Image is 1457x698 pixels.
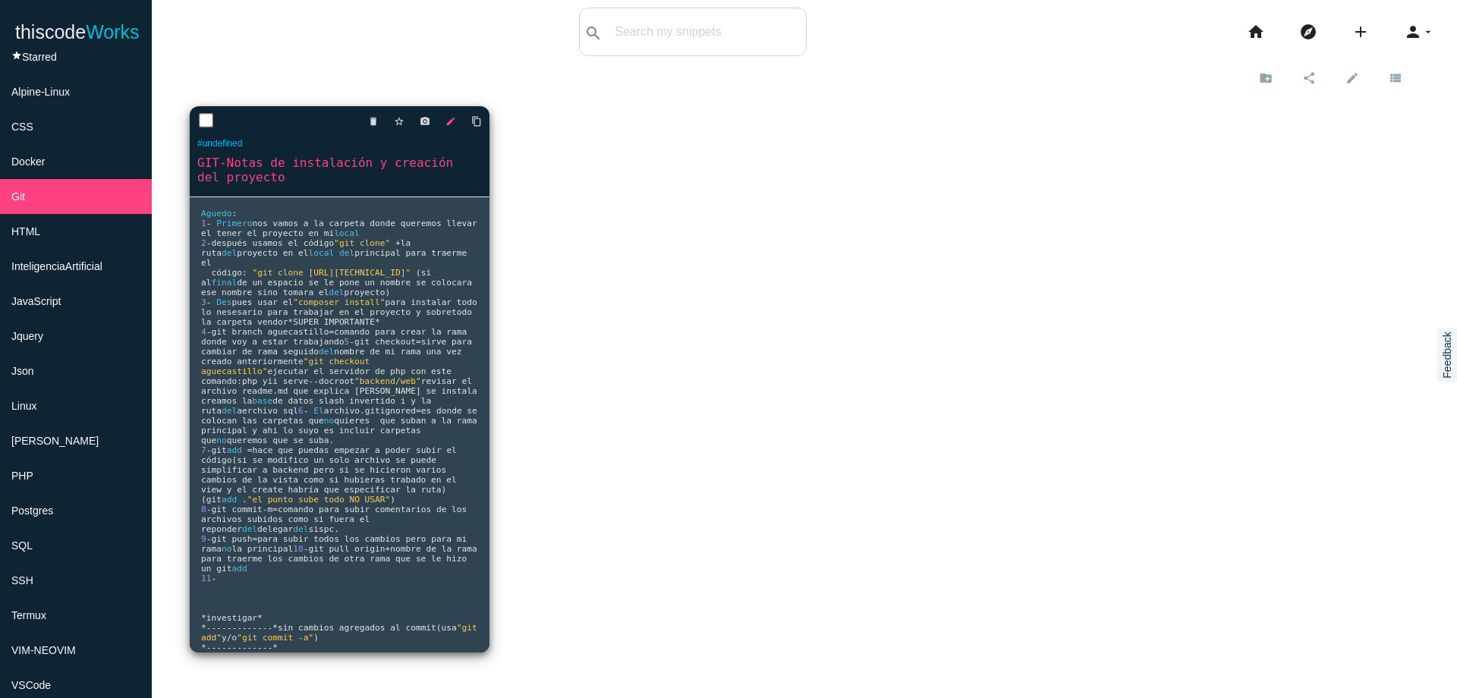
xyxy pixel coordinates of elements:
a: view_list [1376,64,1419,91]
span: é [237,238,242,248]
span: "git clone" [334,238,390,248]
span: local [334,228,360,238]
span: = [416,337,421,347]
span: proyecto [345,288,385,297]
span: revisar el archivo readme [201,376,477,396]
span: ó [309,238,314,248]
span: investigar [206,613,257,623]
span: VIM-NEOVIM [11,644,76,656]
span: despu [212,238,238,248]
span: ) [313,633,319,643]
a: Feedback [1437,328,1456,382]
span: = [247,445,253,455]
span: ) [390,495,395,505]
span: y [222,633,227,643]
span: s usamos el c [242,238,309,248]
a: #undefined [197,138,242,149]
span: sispc [308,524,334,534]
span: m [268,505,273,514]
i: edit [445,108,456,135]
span: comando para crear la rama donde voy a estar trabajando [201,327,472,347]
a: photo_camera [408,108,430,135]
span: *-------------* [201,643,278,652]
a: edit [433,108,456,135]
span: ) [442,485,447,495]
span: : [231,209,237,219]
span: 3 [201,297,206,307]
a: edit [1333,64,1376,91]
span: nombre de la rama para traerme los cambios de otra rama que se le hizo un git [201,544,483,574]
i: home [1247,8,1265,56]
span: php yii serve [242,376,309,386]
span: Des [216,297,231,307]
i: arrow_drop_down [1422,8,1434,56]
span: . [360,406,365,416]
a: delete [356,108,379,135]
span: ( [436,623,442,633]
span: digo [222,268,242,278]
span: . [329,435,334,445]
span: del [319,347,334,357]
span: -- [308,376,318,386]
i: person [1404,8,1422,56]
span: 1 [201,219,206,228]
i: star [11,50,22,61]
i: share [1302,64,1316,90]
span: - [206,505,212,514]
span: git checkout [354,337,416,347]
span: del [329,288,344,297]
i: delete [368,108,379,135]
span: í [308,485,313,495]
span: md que explica [PERSON_NAME] se instala creamos la [201,386,477,406]
span: "git checkout aguecastillo" [201,357,375,376]
span: git pull origin [309,544,385,554]
span: 5 [345,337,350,347]
span: "git clone [URL][TECHNICAL_ID]" [252,268,411,278]
span: . [242,495,247,505]
button: search [580,8,607,55]
span: la ruta [201,238,416,258]
a: Star snippet [382,108,404,135]
span: SQL [11,539,33,552]
span: para subir todos los cambios pero para mi rama [201,534,472,554]
a: thiscodeWorks [15,8,140,56]
span: - [206,445,212,455]
span: JavaScript [11,295,61,307]
span: no [324,416,334,426]
span: local [308,248,334,258]
span: CSS [11,121,33,133]
span: add [222,495,237,505]
i: view_list [1389,64,1402,90]
span: si se modifico un solo archivo se puede simplificar a backend pero si se hicieron varios cambios ... [201,455,462,495]
span: del [293,524,308,534]
span: SUPER IMPORTANTE [293,317,375,327]
span: Git [11,190,25,203]
span: PHP [11,470,33,482]
span: es donde se colocan las carpetas que [201,406,483,426]
span: Starred [22,51,57,63]
span: a que especificar la ruta [313,485,441,495]
span: - [206,297,212,307]
span: SSH [11,574,33,586]
span: no [216,435,226,445]
span: git [212,445,227,455]
span: - [349,337,354,347]
span: 2 [201,238,206,248]
span: digo [212,455,232,465]
span: nos vamos a la carpeta donde queremos llevar el tener el proyecto en mi [201,219,483,238]
span: ( [416,268,421,278]
span: nombre de mi rama una vez creado anteriormente [201,347,467,366]
span: [PERSON_NAME] [11,435,99,447]
i: add [1352,8,1370,56]
span: + [395,238,401,248]
span: aerchivo sql [237,406,298,416]
span: base [252,396,272,406]
span: ( [231,455,237,465]
a: Copy to Clipboard [459,108,482,135]
span: proyecto en el [237,248,308,258]
a: share [1289,64,1333,91]
span: delegar [257,524,293,534]
span: 6 [298,406,304,416]
span: . [334,524,339,534]
span: final [211,278,237,288]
